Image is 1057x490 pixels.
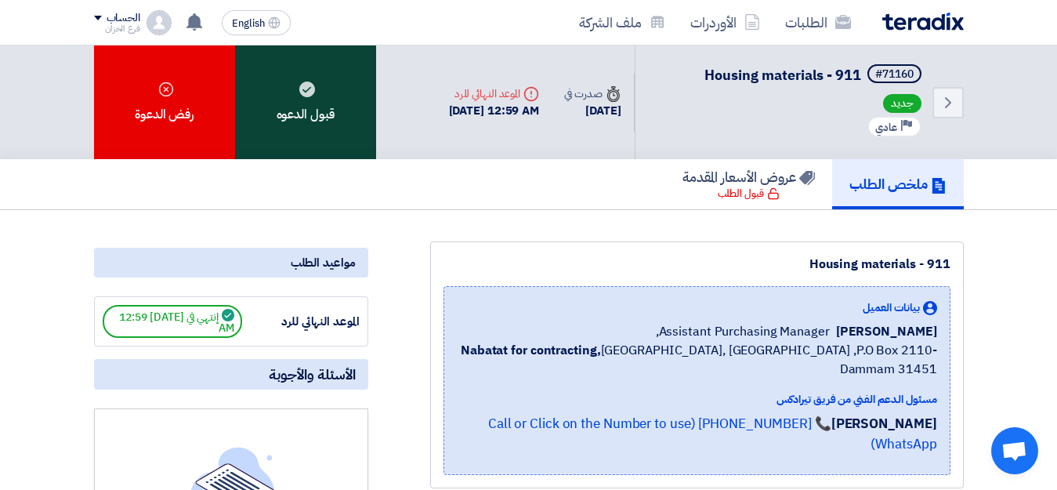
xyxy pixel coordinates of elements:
span: جديد [883,94,921,113]
div: #71160 [875,69,914,80]
span: English [232,18,265,29]
h5: ملخص الطلب [849,175,947,193]
div: Open chat [991,427,1038,474]
div: صدرت في [564,85,621,102]
div: الموعد النهائي للرد [242,313,360,331]
div: قبول الطلب [718,186,780,201]
a: الأوردرات [678,4,773,41]
div: مواعيد الطلب [94,248,368,278]
div: Housing materials - 911 [443,255,950,274]
a: ملخص الطلب [832,159,964,209]
span: بيانات العميل [863,299,920,316]
div: [DATE] 12:59 AM [449,102,540,120]
div: فرع الخزان [94,24,140,33]
h5: Housing materials - 911 [704,64,925,86]
div: رفض الدعوة [94,45,235,159]
img: Teradix logo [882,13,964,31]
div: الحساب [107,12,140,25]
span: إنتهي في [DATE] 12:59 AM [103,305,242,338]
img: profile_test.png [147,10,172,35]
b: Nabatat for contracting, [461,341,601,360]
div: مسئول الدعم الفني من فريق تيرادكس [457,391,937,408]
div: الموعد النهائي للرد [449,85,540,102]
a: 📞 [PHONE_NUMBER] (Call or Click on the Number to use WhatsApp) [488,414,937,454]
span: الأسئلة والأجوبة [269,365,356,383]
button: English [222,10,291,35]
span: Housing materials - 911 [704,64,861,85]
div: [DATE] [564,102,621,120]
a: عروض الأسعار المقدمة قبول الطلب [665,159,832,209]
span: [PERSON_NAME] [836,322,937,341]
h5: عروض الأسعار المقدمة [682,168,815,186]
span: عادي [875,120,897,135]
a: ملف الشركة [567,4,678,41]
span: [GEOGRAPHIC_DATA], [GEOGRAPHIC_DATA] ,P.O Box 2110- Dammam 31451 [457,341,937,379]
strong: [PERSON_NAME] [831,414,937,434]
div: قبول الدعوه [235,45,376,159]
a: الطلبات [773,4,863,41]
span: Assistant Purchasing Manager, [656,322,830,341]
